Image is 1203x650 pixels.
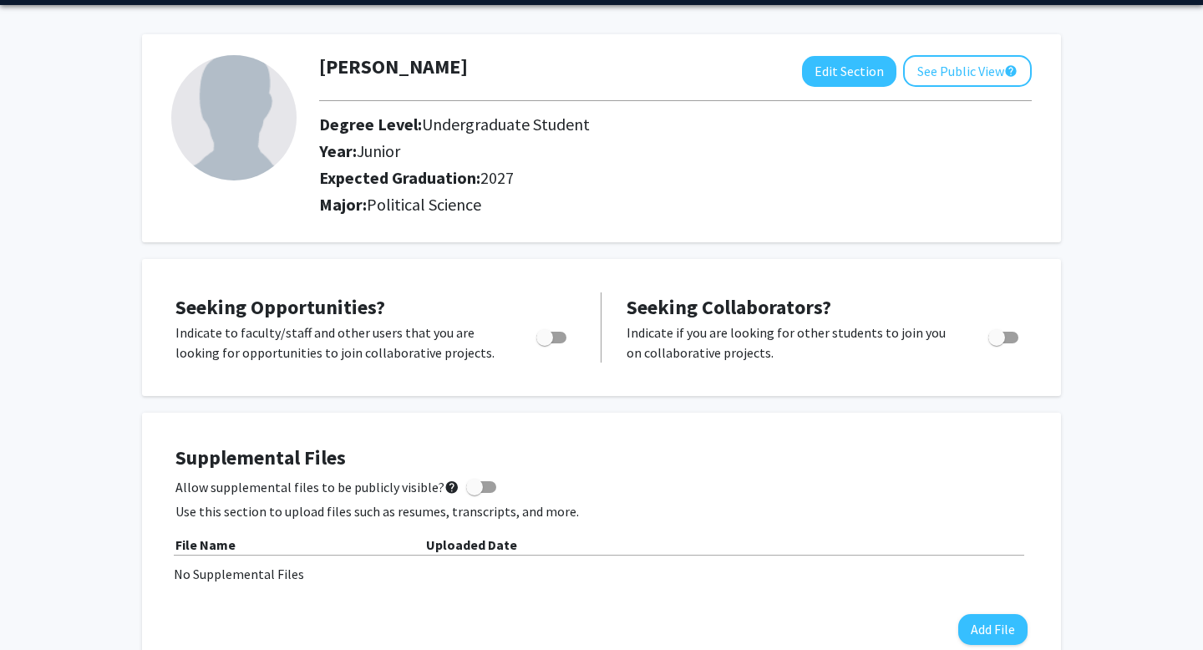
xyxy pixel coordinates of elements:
button: Add File [958,614,1028,645]
span: Seeking Opportunities? [175,294,385,320]
div: Toggle [982,322,1028,348]
span: Political Science [367,194,481,215]
div: Toggle [530,322,576,348]
span: Seeking Collaborators? [627,294,831,320]
h2: Year: [319,141,916,161]
b: File Name [175,536,236,553]
mat-icon: help [444,477,459,497]
h2: Degree Level: [319,114,916,135]
p: Indicate to faculty/staff and other users that you are looking for opportunities to join collabor... [175,322,505,363]
h1: [PERSON_NAME] [319,55,468,79]
p: Indicate if you are looking for other students to join you on collaborative projects. [627,322,957,363]
iframe: Chat [13,575,71,637]
h2: Major: [319,195,1032,215]
h2: Expected Graduation: [319,168,916,188]
button: Edit Section [802,56,896,87]
span: Undergraduate Student [422,114,590,135]
mat-icon: help [1004,61,1018,81]
h4: Supplemental Files [175,446,1028,470]
p: Use this section to upload files such as resumes, transcripts, and more. [175,501,1028,521]
b: Uploaded Date [426,536,517,553]
img: Profile Picture [171,55,297,180]
span: Allow supplemental files to be publicly visible? [175,477,459,497]
div: No Supplemental Files [174,564,1029,584]
span: Junior [357,140,400,161]
span: 2027 [480,167,514,188]
button: See Public View [903,55,1032,87]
